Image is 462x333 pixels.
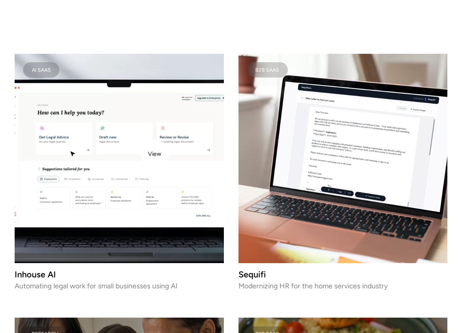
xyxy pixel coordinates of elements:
a: AI SAASInhouse AIAutomating legal work for small businesses using AI [15,54,224,288]
p: Modernizing HR for the home services industry [238,283,448,288]
h3: Inhouse AI [15,272,224,278]
div: AI SAAS [32,68,51,72]
p: Automating legal work for small businesses using AI [15,283,224,288]
h3: Sequifi [238,272,448,278]
div: B2B SaaS [255,68,279,72]
a: B2B SaaSSequifiModernizing HR for the home services industry [238,54,448,288]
